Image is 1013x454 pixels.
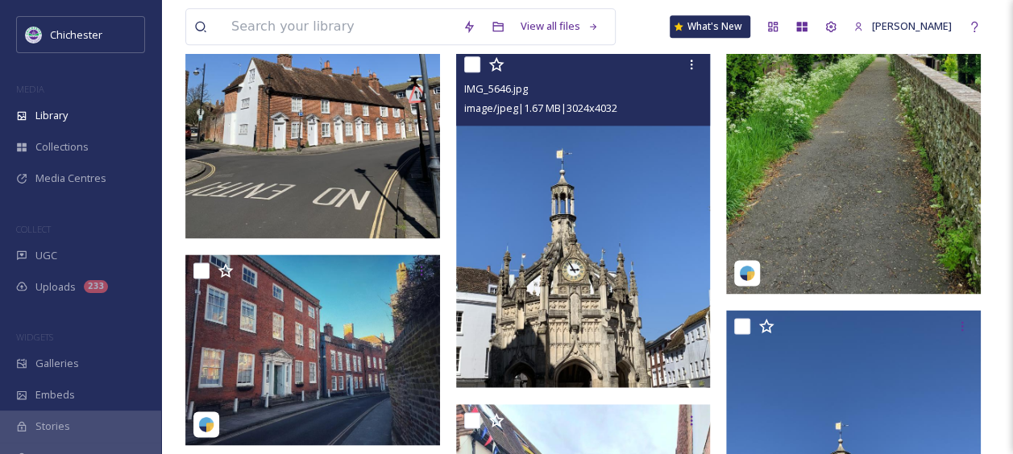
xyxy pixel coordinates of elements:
[35,248,57,263] span: UGC
[35,139,89,155] span: Collections
[464,101,617,115] span: image/jpeg | 1.67 MB | 3024 x 4032
[872,19,952,33] span: [PERSON_NAME]
[223,9,455,44] input: Search your library
[739,265,755,281] img: snapsea-logo.png
[50,27,102,42] span: Chichester
[513,10,607,42] a: View all files
[16,223,51,235] span: COLLECT
[185,254,440,445] img: louise_c_saunders-17999685217632583.jpg
[35,171,106,186] span: Media Centres
[198,416,214,432] img: snapsea-logo.png
[845,10,960,42] a: [PERSON_NAME]
[35,356,79,371] span: Galleries
[84,280,108,293] div: 233
[456,48,711,387] img: IMG_5646.jpg
[26,27,42,43] img: Logo_of_Chichester_District_Council.png
[16,331,53,343] span: WIDGETS
[35,387,75,402] span: Embeds
[464,81,528,96] span: IMG_5646.jpg
[35,279,76,295] span: Uploads
[35,419,70,434] span: Stories
[16,83,44,95] span: MEDIA
[35,108,68,123] span: Library
[670,15,750,38] a: What's New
